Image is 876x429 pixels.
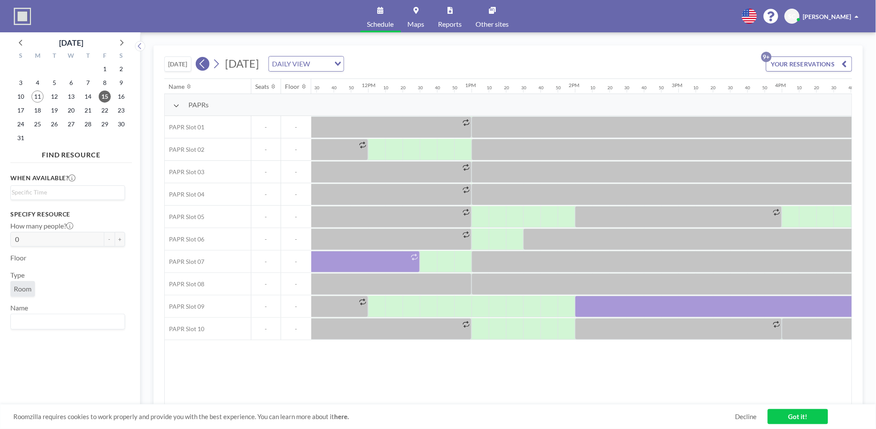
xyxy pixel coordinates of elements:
[569,82,579,88] div: 2PM
[165,235,204,243] span: PAPR Slot 06
[728,85,733,91] div: 30
[814,85,820,91] div: 20
[99,118,111,130] span: Friday, August 29, 2025
[763,85,768,91] div: 50
[251,258,281,266] span: -
[334,413,349,420] a: here.
[251,213,281,221] span: -
[15,91,27,103] span: Sunday, August 10, 2025
[59,37,83,49] div: [DATE]
[65,91,77,103] span: Wednesday, August 13, 2025
[15,132,27,144] span: Sunday, August 31, 2025
[14,285,31,293] span: Room
[271,58,312,69] span: DAILY VIEW
[832,85,837,91] div: 30
[452,85,457,91] div: 50
[82,91,94,103] span: Thursday, August 14, 2025
[251,123,281,131] span: -
[10,210,125,218] h3: Specify resource
[165,325,204,333] span: PAPR Slot 10
[116,63,128,75] span: Saturday, August 2, 2025
[99,91,111,103] span: Friday, August 15, 2025
[11,314,125,329] div: Search for option
[281,258,311,266] span: -
[849,85,854,91] div: 40
[672,82,683,88] div: 3PM
[400,85,406,91] div: 20
[285,83,300,91] div: Floor
[165,168,204,176] span: PAPR Slot 03
[48,91,60,103] span: Tuesday, August 12, 2025
[761,52,772,62] p: 9+
[46,51,63,62] div: T
[10,222,73,230] label: How many people?
[99,104,111,116] span: Friday, August 22, 2025
[487,85,492,91] div: 10
[367,21,394,28] span: Schedule
[556,85,561,91] div: 50
[65,104,77,116] span: Wednesday, August 20, 2025
[694,85,699,91] div: 10
[788,13,796,20] span: SC
[116,91,128,103] span: Saturday, August 16, 2025
[281,325,311,333] span: -
[418,85,423,91] div: 30
[31,104,44,116] span: Monday, August 18, 2025
[10,271,25,279] label: Type
[313,58,329,69] input: Search for option
[165,191,204,198] span: PAPR Slot 04
[165,303,204,310] span: PAPR Slot 09
[104,232,115,247] button: -
[538,85,544,91] div: 40
[79,51,96,62] div: T
[465,82,476,88] div: 1PM
[408,21,425,28] span: Maps
[768,409,828,424] a: Got it!
[438,21,462,28] span: Reports
[116,118,128,130] span: Saturday, August 30, 2025
[10,254,26,262] label: Floor
[82,118,94,130] span: Thursday, August 28, 2025
[116,77,128,89] span: Saturday, August 9, 2025
[504,85,509,91] div: 20
[251,325,281,333] span: -
[14,8,31,25] img: organization-logo
[766,56,852,72] button: YOUR RESERVATIONS9+
[521,85,526,91] div: 30
[10,147,132,159] h4: FIND RESOURCE
[65,118,77,130] span: Wednesday, August 27, 2025
[251,303,281,310] span: -
[745,85,751,91] div: 40
[251,280,281,288] span: -
[776,82,786,88] div: 4PM
[48,77,60,89] span: Tuesday, August 5, 2025
[256,83,269,91] div: Seats
[607,85,613,91] div: 20
[225,57,260,70] span: [DATE]
[711,85,716,91] div: 20
[29,51,46,62] div: M
[48,104,60,116] span: Tuesday, August 19, 2025
[797,85,802,91] div: 10
[281,213,311,221] span: -
[188,100,209,109] span: PAPRs
[12,188,120,197] input: Search for option
[116,104,128,116] span: Saturday, August 23, 2025
[251,235,281,243] span: -
[349,85,354,91] div: 50
[251,146,281,153] span: -
[625,85,630,91] div: 30
[82,104,94,116] span: Thursday, August 21, 2025
[383,85,388,91] div: 10
[281,168,311,176] span: -
[476,21,509,28] span: Other sites
[31,91,44,103] span: Monday, August 11, 2025
[281,123,311,131] span: -
[48,118,60,130] span: Tuesday, August 26, 2025
[803,13,851,20] span: [PERSON_NAME]
[735,413,757,421] a: Decline
[281,280,311,288] span: -
[281,146,311,153] span: -
[642,85,647,91] div: 40
[590,85,595,91] div: 10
